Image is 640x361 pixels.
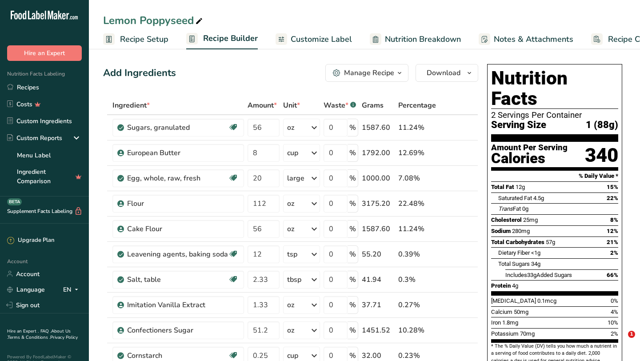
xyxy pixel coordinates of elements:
[398,173,436,184] div: 7.08%
[362,173,395,184] div: 1000.00
[7,282,45,297] a: Language
[491,144,568,152] div: Amount Per Serving
[287,224,294,234] div: oz
[362,224,395,234] div: 1587.60
[516,184,525,190] span: 12g
[287,148,298,158] div: cup
[362,122,395,133] div: 1587.60
[103,29,168,49] a: Recipe Setup
[585,144,618,167] div: 340
[362,350,395,361] div: 32.00
[527,272,536,278] span: 33g
[127,325,238,336] div: Confectioners Sugar
[398,198,436,209] div: 22.48%
[628,331,635,338] span: 1
[522,205,528,212] span: 0g
[127,350,228,361] div: Cornstarch
[63,284,82,295] div: EN
[491,171,618,181] section: % Daily Value *
[398,122,436,133] div: 11.24%
[344,68,394,78] div: Manage Recipe
[7,198,22,205] div: BETA
[7,236,54,245] div: Upgrade Plan
[491,217,522,223] span: Cholesterol
[127,224,238,234] div: Cake Flour
[203,32,258,44] span: Recipe Builder
[276,29,352,49] a: Customize Label
[324,100,356,111] div: Waste
[491,228,511,234] span: Sodium
[287,325,294,336] div: oz
[186,28,258,50] a: Recipe Builder
[498,205,521,212] span: Fat
[491,282,511,289] span: Protein
[611,309,618,315] span: 4%
[611,297,618,304] span: 0%
[287,198,294,209] div: oz
[607,228,618,234] span: 12%
[491,309,512,315] span: Calcium
[385,33,461,45] span: Nutrition Breakdown
[505,272,572,278] span: Includes Added Sugars
[7,328,39,334] a: Hire an Expert .
[398,249,436,260] div: 0.39%
[498,249,530,256] span: Dietary Fiber
[611,330,618,337] span: 2%
[112,100,150,111] span: Ingredient
[362,300,395,310] div: 37.71
[103,66,176,80] div: Add Ingredients
[610,249,618,256] span: 2%
[362,325,395,336] div: 1451.52
[8,334,50,341] a: Terms & Conditions .
[40,328,51,334] a: FAQ .
[120,33,168,45] span: Recipe Setup
[607,184,618,190] span: 15%
[398,274,436,285] div: 0.3%
[50,334,78,341] a: Privacy Policy
[362,274,395,285] div: 41.94
[512,282,518,289] span: 4g
[127,173,228,184] div: Egg, whole, raw, fresh
[491,297,536,304] span: [MEDICAL_DATA]
[491,152,568,165] div: Calories
[479,29,573,49] a: Notes & Attachments
[362,249,395,260] div: 55.20
[586,120,618,131] span: 1 (88g)
[370,29,461,49] a: Nutrition Breakdown
[498,205,513,212] i: Trans
[531,249,540,256] span: <1g
[427,68,460,78] span: Download
[494,33,573,45] span: Notes & Attachments
[283,100,300,111] span: Unit
[7,328,71,341] a: About Us .
[546,239,555,245] span: 57g
[127,274,228,285] div: Salt, table
[287,350,298,361] div: cup
[398,224,436,234] div: 11.24%
[491,239,544,245] span: Total Carbohydrates
[362,100,384,111] span: Grams
[607,195,618,201] span: 22%
[491,330,519,337] span: Potassium
[398,350,436,361] div: 0.23%
[520,330,535,337] span: 70mg
[498,261,530,267] span: Total Sugars
[398,148,436,158] div: 12.69%
[491,111,618,120] div: 2 Servings Per Container
[531,261,540,267] span: 34g
[537,297,556,304] span: 0.1mcg
[7,133,62,143] div: Custom Reports
[287,249,297,260] div: tsp
[7,45,82,61] button: Hire an Expert
[491,68,618,109] h1: Nutrition Facts
[291,33,352,45] span: Customize Label
[127,300,238,310] div: Imitation Vanilla Extract
[362,148,395,158] div: 1792.00
[362,198,395,209] div: 3175.20
[498,195,532,201] span: Saturated Fat
[491,120,546,131] span: Serving Size
[287,122,294,133] div: oz
[514,309,528,315] span: 50mg
[610,331,631,352] iframe: Intercom live chat
[127,122,228,133] div: Sugars, granulated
